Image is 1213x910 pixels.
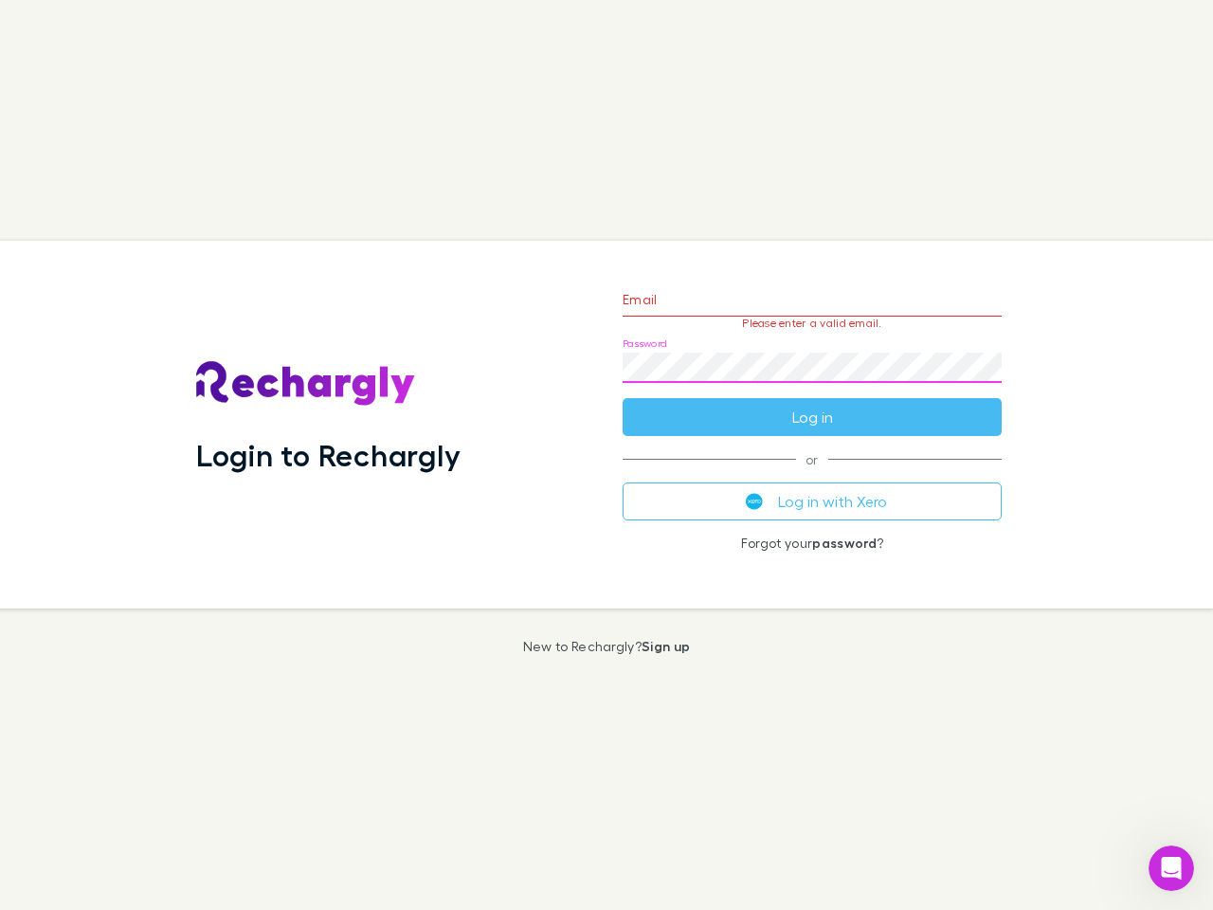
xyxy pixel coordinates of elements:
[623,398,1002,436] button: Log in
[1149,846,1194,891] iframe: Intercom live chat
[196,361,416,407] img: Rechargly's Logo
[523,639,691,654] p: New to Rechargly?
[623,536,1002,551] p: Forgot your ?
[196,437,461,473] h1: Login to Rechargly
[623,482,1002,520] button: Log in with Xero
[623,337,667,351] label: Password
[623,459,1002,460] span: or
[642,638,690,654] a: Sign up
[746,493,763,510] img: Xero's logo
[623,317,1002,330] p: Please enter a valid email.
[812,535,877,551] a: password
